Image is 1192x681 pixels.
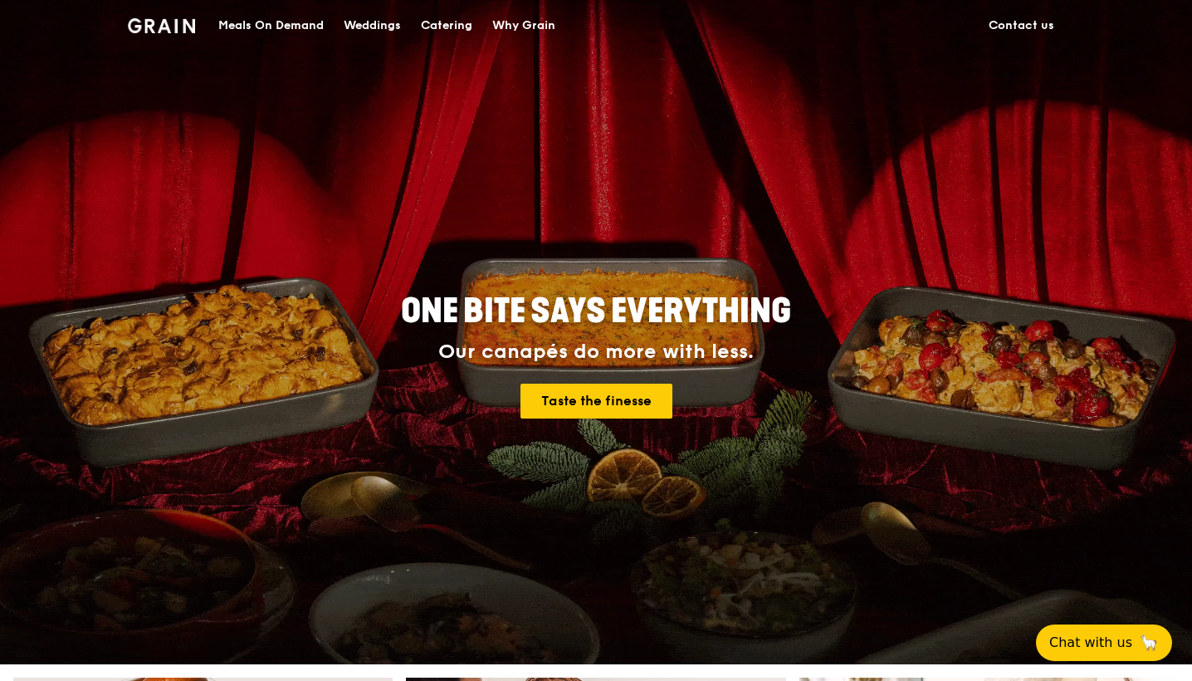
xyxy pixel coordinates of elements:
[297,340,895,364] div: Our canapés do more with less.
[218,1,324,51] div: Meals On Demand
[411,1,482,51] a: Catering
[1036,625,1172,661] button: Chat with us🦙
[401,292,791,331] span: ONE BITE SAYS EVERYTHING
[128,18,195,33] img: Grain
[344,1,401,51] div: Weddings
[520,384,672,419] a: Taste the finesse
[482,1,565,51] a: Why Grain
[421,1,472,51] div: Catering
[492,1,555,51] div: Why Grain
[1049,633,1132,653] span: Chat with us
[979,1,1064,51] a: Contact us
[334,1,411,51] a: Weddings
[1139,633,1159,653] span: 🦙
